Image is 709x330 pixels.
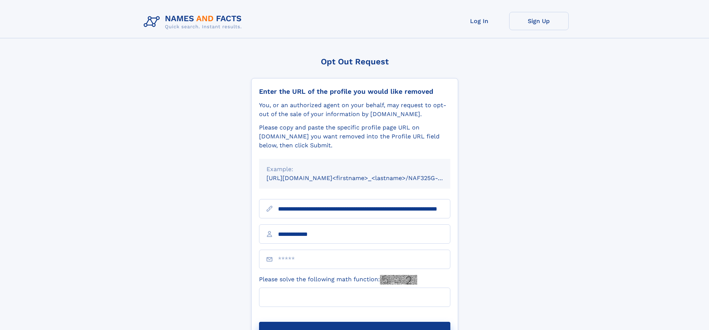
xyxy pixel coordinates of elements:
div: You, or an authorized agent on your behalf, may request to opt-out of the sale of your informatio... [259,101,450,119]
a: Log In [450,12,509,30]
div: Example: [266,165,443,174]
div: Opt Out Request [251,57,458,66]
label: Please solve the following math function: [259,275,417,285]
div: Please copy and paste the specific profile page URL on [DOMAIN_NAME] you want removed into the Pr... [259,123,450,150]
div: Enter the URL of the profile you would like removed [259,87,450,96]
a: Sign Up [509,12,569,30]
img: Logo Names and Facts [141,12,248,32]
small: [URL][DOMAIN_NAME]<firstname>_<lastname>/NAF325G-xxxxxxxx [266,174,464,182]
